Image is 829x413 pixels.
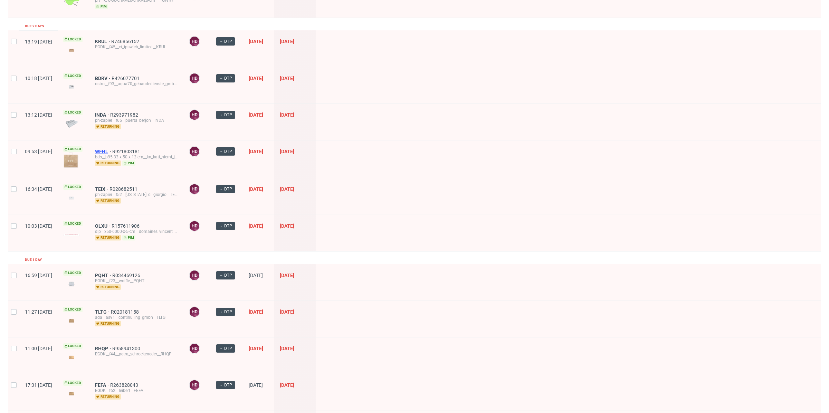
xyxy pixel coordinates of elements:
[25,39,52,45] span: 13:19 [DATE]
[63,343,83,349] span: Locked
[111,39,141,44] a: R746856152
[190,110,199,120] figcaption: HD
[280,346,294,351] span: [DATE]
[190,184,199,194] figcaption: HD
[63,193,80,203] img: version_two_editor_design.png
[95,382,110,388] span: FEFA
[95,186,109,192] a: TEIX
[95,229,178,234] div: dlp__x50-6000-x-5-cm__domaines_vincent_moreau_earl__OLXU
[190,37,199,46] figcaption: HD
[25,346,52,351] span: 11:00 [DATE]
[219,186,232,192] span: → DTP
[95,394,121,400] span: returning
[112,149,142,154] a: R921803181
[109,186,139,192] a: R028682511
[95,223,112,229] a: OLXU
[25,23,44,29] div: Due 2 days
[280,39,294,44] span: [DATE]
[25,112,52,118] span: 13:12 [DATE]
[219,112,232,118] span: → DTP
[122,160,135,166] span: pim
[249,39,263,44] span: [DATE]
[63,389,80,399] img: version_two_editor_design.png
[25,76,52,81] span: 10:18 [DATE]
[63,110,83,115] span: Locked
[63,353,80,362] img: version_two_editor_design
[190,73,199,83] figcaption: HD
[219,148,232,155] span: → DTP
[63,307,83,312] span: Locked
[219,272,232,278] span: → DTP
[95,278,178,284] div: EGDK__f23__wolfle__PQHT
[63,37,83,42] span: Locked
[190,380,199,390] figcaption: HD
[219,38,232,45] span: → DTP
[95,124,121,129] span: returning
[280,382,294,388] span: [DATE]
[219,75,232,81] span: → DTP
[63,73,83,79] span: Locked
[190,344,199,353] figcaption: HD
[63,221,83,226] span: Locked
[219,345,232,352] span: → DTP
[249,346,263,351] span: [DATE]
[190,271,199,280] figcaption: HD
[280,223,294,229] span: [DATE]
[249,149,263,154] span: [DATE]
[63,119,80,128] img: data
[95,160,121,166] span: returning
[95,388,178,393] div: EGDK__f62__leibert__FEFA
[111,309,140,315] span: R020181158
[249,309,263,315] span: [DATE]
[25,309,52,315] span: 11:27 [DATE]
[249,76,263,81] span: [DATE]
[63,316,80,325] img: version_two_editor_design
[95,81,178,87] div: ostro__f93__aqua70_gebaudedienste_gmbh__BDRV
[63,184,83,190] span: Locked
[280,149,294,154] span: [DATE]
[95,154,178,160] div: bds__b95-33-x-50-x-12-cm__kn_kati_niemi_jorretuote_oy__WFHL
[112,273,142,278] a: R034469126
[63,146,83,152] span: Locked
[63,380,83,386] span: Locked
[110,112,140,118] a: R293971982
[280,309,294,315] span: [DATE]
[95,76,112,81] a: BDRV
[95,118,178,123] div: ph-zapier__f65__puerta_berjon__INDA
[63,46,80,55] img: version_two_editor_design
[112,76,141,81] span: R426077701
[219,223,232,229] span: → DTP
[95,4,108,9] span: pim
[25,257,42,263] div: Due 1 day
[95,39,111,44] a: KRUL
[110,382,140,388] a: R263828043
[25,149,52,154] span: 09:53 [DATE]
[122,235,135,240] span: pim
[95,198,121,204] span: returning
[25,382,52,388] span: 17:31 [DATE]
[95,346,112,351] span: RHQP
[280,76,294,81] span: [DATE]
[219,382,232,388] span: → DTP
[190,307,199,317] figcaption: HD
[280,273,294,278] span: [DATE]
[280,112,294,118] span: [DATE]
[249,382,263,388] span: [DATE]
[63,270,83,276] span: Locked
[95,273,112,278] span: PQHT
[95,321,121,326] span: returning
[95,112,110,118] a: INDA
[95,309,111,315] a: TLTG
[95,44,178,50] div: EGDK__f45__ct_ipswich_limited__KRUL
[190,221,199,231] figcaption: HD
[25,186,52,192] span: 16:34 [DATE]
